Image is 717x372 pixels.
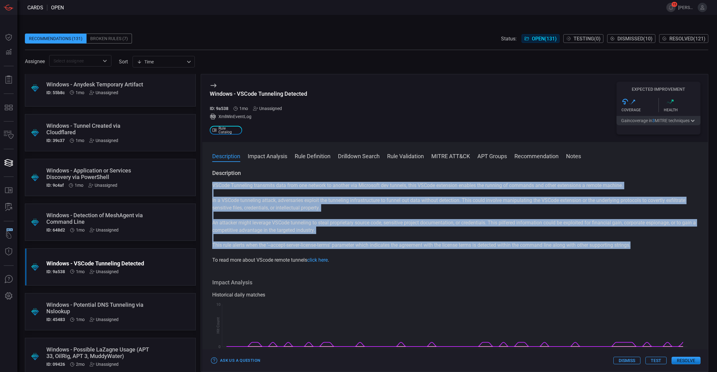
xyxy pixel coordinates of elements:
[666,3,676,12] button: 15
[210,113,307,120] div: XmlWinEventLog
[295,152,330,159] button: Rule Definition
[1,244,16,259] button: Threat Intelligence
[46,269,65,274] h5: ID: 9a538
[46,122,151,135] div: Windows - Tunnel Created via Cloudflared
[51,5,64,11] span: open
[46,227,65,232] h5: ID: 648d2
[607,34,655,43] button: Dismissed(10)
[431,152,470,159] button: MITRE ATT&CK
[212,291,698,299] div: Historical daily matches
[617,36,653,42] span: Dismissed ( 10 )
[1,200,16,215] button: ALERT ANALYSIS
[218,126,240,134] span: Rule Catalog
[1,183,16,198] button: Rule Catalog
[501,36,517,42] span: Status:
[307,257,328,263] a: click here
[212,169,698,177] h3: Description
[1,289,16,304] button: Preferences
[613,357,640,364] button: Dismiss
[669,36,705,42] span: Resolved ( 121 )
[210,106,228,111] h5: ID: 9a538
[248,152,287,159] button: Impact Analysis
[76,138,84,143] span: Jul 23, 2025 5:47 AM
[218,345,221,349] text: 0
[1,128,16,143] button: Inventory
[46,260,151,267] div: Windows - VSCode Tunneling Detected
[101,57,109,65] button: Open
[87,34,132,44] div: Broken Rules (7)
[645,357,667,364] button: Test
[76,362,85,367] span: Jul 06, 2025 5:01 AM
[76,90,84,95] span: Jul 23, 2025 5:47 AM
[621,108,658,112] div: Coverage
[46,138,65,143] h5: ID: 39c37
[90,362,119,367] div: Unassigned
[27,5,43,11] span: Cards
[532,36,557,42] span: Open ( 131 )
[672,357,701,364] button: Resolve
[46,90,65,95] h5: ID: 55b8c
[216,302,221,307] text: 10
[212,256,698,264] p: To read more about VScode remote tunnels .
[76,269,85,274] span: Jul 23, 2025 5:46 AM
[672,2,677,7] span: 15
[210,356,262,365] button: Ask Us a Question
[90,227,119,232] div: Unassigned
[46,362,65,367] h5: ID: 09426
[338,152,380,159] button: Drilldown Search
[76,227,85,232] span: Jul 23, 2025 5:46 AM
[678,5,695,10] span: [PERSON_NAME].[PERSON_NAME]
[46,183,64,188] h5: ID: 9c4af
[88,183,117,188] div: Unassigned
[563,34,603,43] button: Testing(0)
[514,152,559,159] button: Recommendation
[574,36,601,42] span: Testing ( 0 )
[239,106,248,111] span: Jul 23, 2025 5:46 AM
[387,152,424,159] button: Rule Validation
[1,45,16,60] button: Detections
[1,30,16,45] button: Dashboard
[212,197,698,212] p: In a VSCode tunneling attack, adversaries exploit the tunneling infrastructure to funnel out data...
[652,118,655,123] span: 3
[477,152,507,159] button: APT Groups
[1,72,16,87] button: Reports
[210,90,307,97] div: Windows - VSCode Tunneling Detected
[90,269,119,274] div: Unassigned
[46,346,151,359] div: Windows - Possible LaZagne Usage (APT 33, OilRig, APT 3, MuddyWater)
[119,59,128,65] label: sort
[76,317,85,322] span: Jul 23, 2025 5:46 AM
[664,108,701,112] div: Health
[89,90,118,95] div: Unassigned
[212,241,698,249] p: This rule alerts when the '--accept-server-license-terms' parameter which indicates the agreement...
[212,219,698,234] p: An attacker might leverage VSCode tunneling to steal proprietary source code, sensitive project d...
[212,182,698,189] p: VSCode Tunneling transmits data from one network to another via Microsoft dev tunnels, this VSCod...
[566,152,581,159] button: Notes
[90,317,119,322] div: Unassigned
[1,155,16,170] button: Cards
[46,301,151,315] div: Windows - Potential DNS Tunneling via Nslookup
[253,106,282,111] div: Unassigned
[25,58,45,64] span: Assignee
[46,81,151,88] div: Windows - Anydesk Temporary Artifact
[216,317,220,333] text: Hit Count
[46,212,151,225] div: Windows - Detection of MeshAgent via Command Line
[137,59,185,65] div: Time
[51,57,99,65] input: Select assignee
[212,279,698,286] h3: Impact Analysis
[75,183,83,188] span: Jul 23, 2025 5:46 AM
[1,227,16,242] button: Wingman
[1,100,16,115] button: MITRE - Detection Posture
[25,34,87,44] div: Recommendations (131)
[616,87,701,92] h5: Expected Improvement
[89,138,118,143] div: Unassigned
[1,272,16,287] button: Ask Us A Question
[659,34,708,43] button: Resolved(121)
[616,116,701,125] button: Gaincoverage in3MITRE techniques
[46,317,65,322] h5: ID: 45483
[46,167,151,180] div: Windows - Application or Services Discovery via PowerShell
[212,152,240,159] button: Description
[522,34,560,43] button: Open(131)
